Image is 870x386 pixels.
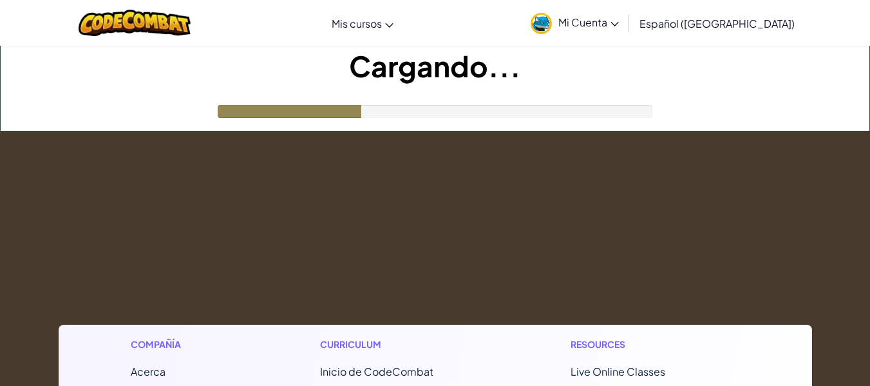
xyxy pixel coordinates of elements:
[639,17,795,30] span: Español ([GEOGRAPHIC_DATA])
[1,46,869,86] h1: Cargando...
[131,365,165,378] a: Acerca
[320,338,489,351] h1: Curriculum
[320,365,433,378] span: Inicio de CodeCombat
[633,6,801,41] a: Español ([GEOGRAPHIC_DATA])
[524,3,625,43] a: Mi Cuenta
[131,338,238,351] h1: Compañía
[531,13,552,34] img: avatar
[571,365,665,378] a: Live Online Classes
[325,6,400,41] a: Mis cursos
[332,17,382,30] span: Mis cursos
[571,338,740,351] h1: Resources
[79,10,191,36] img: CodeCombat logo
[558,15,619,29] span: Mi Cuenta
